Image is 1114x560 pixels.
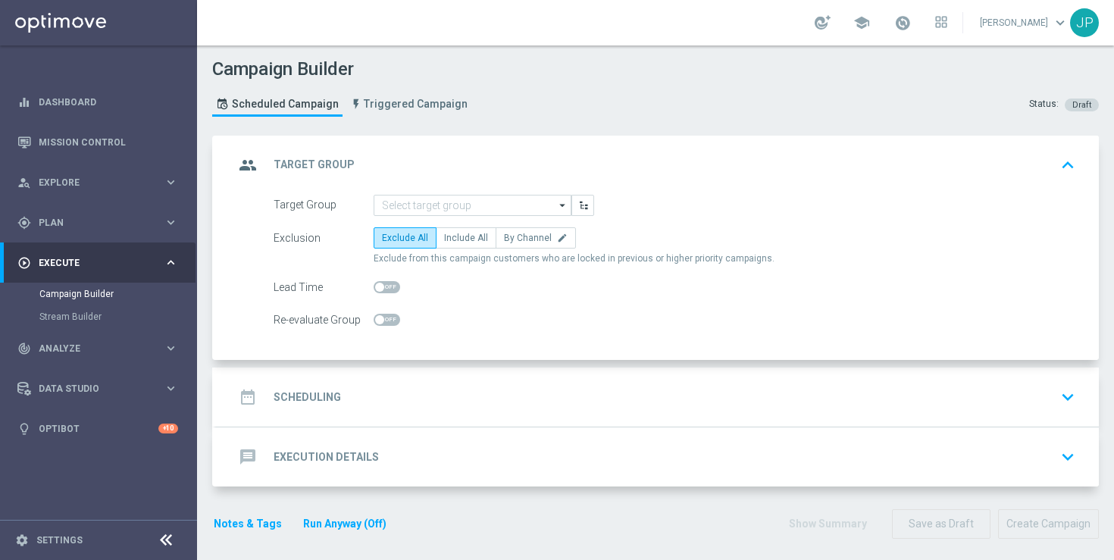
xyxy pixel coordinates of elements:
[39,408,158,449] a: Optibot
[212,92,343,117] a: Scheduled Campaign
[892,509,990,539] button: Save as Draft
[164,215,178,230] i: keyboard_arrow_right
[1070,8,1099,37] div: JP
[17,257,179,269] button: play_circle_outline Execute keyboard_arrow_right
[17,177,179,189] button: person_search Explore keyboard_arrow_right
[17,343,179,355] button: track_changes Analyze keyboard_arrow_right
[1072,100,1091,110] span: Draft
[164,381,178,396] i: keyboard_arrow_right
[164,341,178,355] i: keyboard_arrow_right
[39,288,158,300] a: Campaign Builder
[158,424,178,433] div: +10
[212,515,283,533] button: Notes & Tags
[39,82,178,122] a: Dashboard
[39,122,178,162] a: Mission Control
[382,233,428,243] span: Exclude All
[998,509,1099,539] button: Create Campaign
[17,342,164,355] div: Analyze
[17,342,31,355] i: track_changes
[17,256,164,270] div: Execute
[1065,98,1099,110] colored-tag: Draft
[39,283,196,305] div: Campaign Builder
[853,14,870,31] span: school
[17,82,178,122] div: Dashboard
[1056,386,1079,408] i: keyboard_arrow_down
[1055,151,1081,180] button: keyboard_arrow_up
[302,515,388,533] button: Run Anyway (Off)
[978,11,1070,34] a: [PERSON_NAME]keyboard_arrow_down
[17,136,179,149] button: Mission Control
[346,92,471,117] a: Triggered Campaign
[274,450,379,465] h2: Execution Details
[234,151,1081,180] div: group Target Group keyboard_arrow_up
[164,255,178,270] i: keyboard_arrow_right
[1056,446,1079,468] i: keyboard_arrow_down
[17,423,179,435] button: lightbulb Optibot +10
[1055,383,1081,411] button: keyboard_arrow_down
[234,152,261,179] i: group
[1052,14,1069,31] span: keyboard_arrow_down
[39,218,164,227] span: Plan
[164,175,178,189] i: keyboard_arrow_right
[17,96,179,108] button: equalizer Dashboard
[17,383,179,395] button: Data Studio keyboard_arrow_right
[444,233,488,243] span: Include All
[17,176,31,189] i: person_search
[555,196,571,215] i: arrow_drop_down
[1055,443,1081,471] button: keyboard_arrow_down
[39,305,196,328] div: Stream Builder
[1056,154,1079,177] i: keyboard_arrow_up
[374,252,774,265] span: Exclude from this campaign customers who are locked in previous or higher priority campaigns.
[504,233,552,243] span: By Channel
[39,344,164,353] span: Analyze
[17,256,31,270] i: play_circle_outline
[15,533,29,547] i: settings
[274,390,341,405] h2: Scheduling
[17,95,31,109] i: equalizer
[17,216,164,230] div: Plan
[234,383,1081,411] div: date_range Scheduling keyboard_arrow_down
[374,195,571,216] input: Select target group
[17,382,164,396] div: Data Studio
[17,122,178,162] div: Mission Control
[274,195,374,216] div: Target Group
[557,233,568,243] i: edit
[364,98,468,111] span: Triggered Campaign
[17,216,31,230] i: gps_fixed
[17,217,179,229] button: gps_fixed Plan keyboard_arrow_right
[274,158,355,172] h2: Target Group
[234,443,261,471] i: message
[274,227,374,249] div: Exclusion
[234,443,1081,471] div: message Execution Details keyboard_arrow_down
[39,311,158,323] a: Stream Builder
[39,178,164,187] span: Explore
[36,536,83,545] a: Settings
[17,176,164,189] div: Explore
[39,384,164,393] span: Data Studio
[1029,98,1059,111] div: Status:
[274,309,374,330] div: Re-evaluate Group
[17,408,178,449] div: Optibot
[274,277,374,298] div: Lead Time
[234,383,261,411] i: date_range
[212,58,475,80] h1: Campaign Builder
[17,422,31,436] i: lightbulb
[232,98,339,111] span: Scheduled Campaign
[39,258,164,267] span: Execute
